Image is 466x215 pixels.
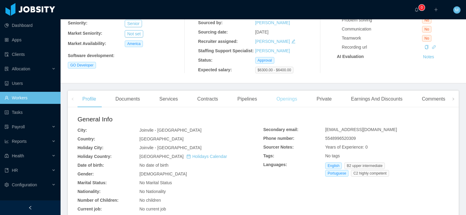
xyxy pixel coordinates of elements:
span: M [455,6,459,14]
a: [PERSON_NAME] [255,20,290,25]
div: Comments [417,91,450,107]
i: icon: plus [434,8,438,12]
span: No children [139,198,161,203]
div: Contracts [193,91,223,107]
b: Sourcer Notes: [263,145,294,149]
i: icon: link [432,45,436,49]
i: icon: line-chart [5,139,9,143]
div: Recording url [342,44,422,50]
span: America [125,40,143,47]
a: icon: profileTasks [5,106,56,118]
span: Health [12,153,24,158]
a: [PERSON_NAME] [255,39,290,44]
strong: AI Evaluation [337,54,364,59]
button: Notes [421,53,437,61]
span: No Nationality [139,189,166,194]
span: No [422,26,431,33]
span: HR [12,168,18,173]
div: Openings [272,91,302,107]
i: icon: solution [5,67,9,71]
span: C2 highly competent [351,170,389,177]
i: icon: file-protect [5,125,9,129]
span: Portuguese [325,170,349,177]
div: Private [312,91,337,107]
button: Senior [125,20,142,27]
b: Sourcing date: [198,30,228,34]
span: No [422,17,431,24]
span: [EMAIL_ADDRESS][DOMAIN_NAME] [325,127,397,132]
span: Years of Experience: 0 [325,145,368,149]
b: Tags: [263,153,274,158]
b: Number of Children: [78,198,118,203]
span: Reports [12,139,27,144]
a: icon: robotUsers [5,77,56,89]
b: Seniority: [68,21,88,25]
span: [DATE] [255,30,269,34]
span: Approval [255,57,274,64]
span: No current job [139,207,166,211]
i: icon: setting [5,183,9,187]
i: icon: medicine-box [5,154,9,158]
i: icon: edit [291,39,296,43]
b: Secondary email: [263,127,299,132]
b: City: [78,128,87,133]
a: icon: auditClients [5,48,56,60]
span: Payroll [12,124,25,129]
div: Pipelines [233,91,262,107]
b: Languages: [263,162,287,167]
span: Configuration [12,182,37,187]
div: Services [154,91,183,107]
span: $6300.00 - $6400.00 [255,67,294,73]
a: [PERSON_NAME] [255,48,290,53]
span: GO Developer [68,62,96,69]
b: Status: [198,58,212,63]
a: icon: link [432,45,436,50]
span: No [422,35,431,42]
div: Problem solving [342,17,422,23]
div: Profile [78,91,101,107]
b: Gender: [78,172,94,176]
i: icon: copy [425,45,429,49]
span: [DEMOGRAPHIC_DATA] [139,172,187,176]
b: Staffing Support Specialist: [198,48,254,53]
span: B2 upper intermediate [344,162,385,169]
a: icon: pie-chartDashboard [5,19,56,31]
sup: 0 [419,5,425,11]
div: Communication [342,26,422,32]
b: Phone number: [263,136,295,141]
b: Market Availability: [68,41,106,46]
h2: General Info [78,114,263,124]
i: icon: right [452,98,455,101]
i: icon: book [5,168,9,172]
b: Recruiter assigned: [198,39,238,44]
span: Joinvile - [GEOGRAPHIC_DATA] [139,145,201,150]
b: Current job: [78,207,102,211]
b: Market Seniority: [68,31,102,36]
a: icon: appstoreApps [5,34,56,46]
span: [GEOGRAPHIC_DATA] [139,136,183,141]
button: Not set [125,30,143,37]
a: icon: calendarHolidays Calendar [187,154,227,159]
b: Sourced by: [198,20,223,25]
b: Holiday City: [78,145,104,150]
span: English [325,162,342,169]
a: icon: userWorkers [5,92,56,104]
div: Documents [111,91,145,107]
div: Copy [425,44,429,50]
b: Date of birth: [78,163,104,168]
span: Joinvile - [GEOGRAPHIC_DATA] [139,128,201,133]
i: icon: bell [415,8,419,12]
span: [GEOGRAPHIC_DATA] [139,154,227,159]
b: Expected salary: [198,67,232,72]
span: No date of birth [139,163,168,168]
i: icon: calendar [187,154,191,159]
div: Earnings And Discounts [346,91,407,107]
div: No tags [325,153,449,159]
div: Teamwork [342,35,422,41]
b: Nationality: [78,189,101,194]
b: Software development : [68,53,114,58]
span: Allocation [12,66,30,71]
b: Marital Status: [78,180,107,185]
b: Holiday Country: [78,154,112,159]
i: icon: left [71,98,74,101]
